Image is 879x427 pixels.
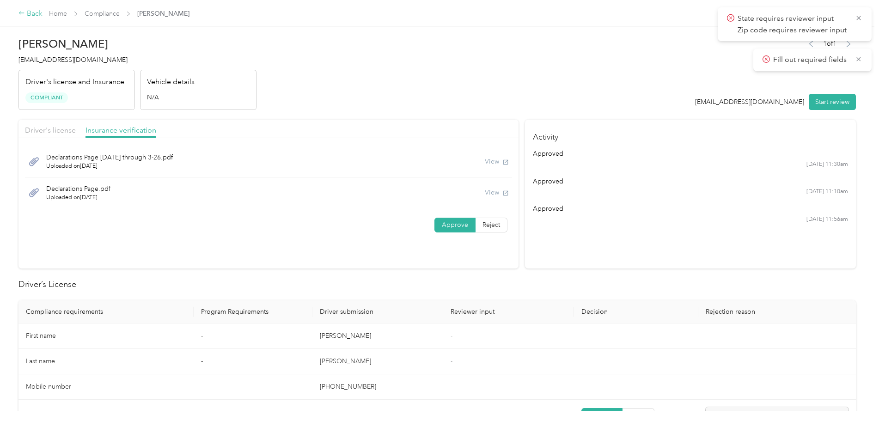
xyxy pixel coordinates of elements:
th: Program Requirements [194,300,312,323]
span: Declarations Page.pdf [46,184,110,194]
a: Home [49,10,67,18]
td: Last name [18,349,194,374]
span: [EMAIL_ADDRESS][DOMAIN_NAME] [18,56,128,64]
time: [DATE] 11:10am [806,188,848,196]
span: Last name [26,357,55,365]
span: Declarations Page [DATE] through 3-26.pdf [46,152,173,162]
span: - [451,357,452,365]
td: First name [18,323,194,349]
p: State requires reviewer input Zip code requires reviewer input [738,13,848,36]
span: Compliant [25,92,68,103]
td: - [194,374,312,400]
span: First name [26,332,56,340]
div: approved [533,204,848,213]
span: Uploaded on [DATE] [46,194,110,202]
td: [PERSON_NAME] [312,349,443,374]
td: Mobile number [18,374,194,400]
span: Approve [442,221,468,229]
th: Driver submission [312,300,443,323]
time: [DATE] 11:30am [806,160,848,169]
td: [PERSON_NAME] [312,323,443,349]
div: approved [533,149,848,159]
span: Driver's license [25,126,76,134]
th: Decision [574,300,699,323]
button: Start review [809,94,856,110]
iframe: Everlance-gr Chat Button Frame [827,375,879,427]
th: Reviewer input [443,300,574,323]
span: N/A [147,92,159,102]
p: Driver's license and Insurance [25,77,124,88]
p: Vehicle details [147,77,195,88]
h4: Activity [525,120,856,149]
td: - [194,323,312,349]
span: Insurance verification [85,126,156,134]
span: [PERSON_NAME] [137,9,189,18]
h2: Driver’s License [18,278,856,291]
span: 1 of 1 [823,39,836,49]
span: Mobile number [26,383,71,390]
span: - [451,383,452,390]
th: Compliance requirements [18,300,194,323]
a: Compliance [85,10,120,18]
th: Rejection reason [698,300,856,323]
p: Fill out required fields [773,54,849,66]
span: Reject [482,221,500,229]
span: - [451,332,452,340]
time: [DATE] 11:56am [806,215,848,224]
h2: [PERSON_NAME] [18,37,256,50]
td: [PHONE_NUMBER] [312,374,443,400]
td: - [194,349,312,374]
div: approved [533,177,848,186]
div: Back [18,8,43,19]
span: Uploaded on [DATE] [46,162,173,171]
div: [EMAIL_ADDRESS][DOMAIN_NAME] [695,97,804,107]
